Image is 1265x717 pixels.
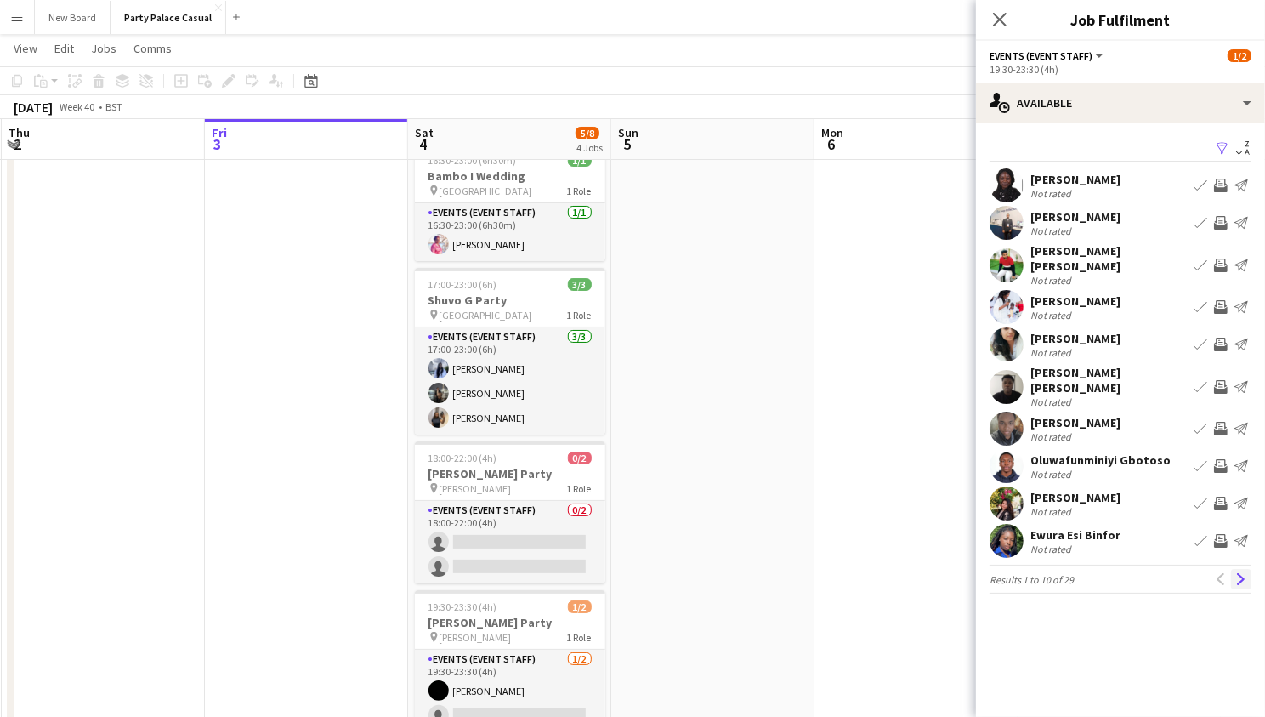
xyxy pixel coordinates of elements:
[1030,365,1187,395] div: [PERSON_NAME] [PERSON_NAME]
[990,49,1106,62] button: Events (Event Staff)
[6,134,30,154] span: 2
[1030,346,1075,359] div: Not rated
[1030,452,1171,468] div: Oluwafunminiyi Gbotoso
[1030,490,1120,505] div: [PERSON_NAME]
[415,615,605,630] h3: [PERSON_NAME] Party
[1030,468,1075,481] div: Not rated
[576,141,603,154] div: 4 Jobs
[54,41,74,56] span: Edit
[428,452,497,464] span: 18:00-22:00 (4h)
[428,154,517,167] span: 16:30-23:00 (6h30m)
[56,100,99,113] span: Week 40
[209,134,227,154] span: 3
[35,1,111,34] button: New Board
[1030,505,1075,518] div: Not rated
[415,268,605,435] app-job-card: 17:00-23:00 (6h)3/3Shuvo G Party [GEOGRAPHIC_DATA]1 RoleEvents (Event Staff)3/317:00-23:00 (6h)[P...
[568,154,592,167] span: 1/1
[568,600,592,613] span: 1/2
[127,37,179,60] a: Comms
[14,99,53,116] div: [DATE]
[976,83,1265,123] div: Available
[415,466,605,481] h3: [PERSON_NAME] Party
[1030,243,1187,274] div: [PERSON_NAME] [PERSON_NAME]
[9,125,30,140] span: Thu
[1030,225,1075,237] div: Not rated
[1228,49,1251,62] span: 1/2
[415,293,605,308] h3: Shuvo G Party
[1030,543,1075,555] div: Not rated
[91,41,116,56] span: Jobs
[1030,172,1120,187] div: [PERSON_NAME]
[990,573,1074,586] span: Results 1 to 10 of 29
[415,501,605,583] app-card-role: Events (Event Staff)0/218:00-22:00 (4h)
[1030,527,1120,543] div: Ewura Esi Binfor
[576,127,599,139] span: 5/8
[440,482,512,495] span: [PERSON_NAME]
[1030,331,1120,346] div: [PERSON_NAME]
[133,41,172,56] span: Comms
[415,144,605,261] app-job-card: 16:30-23:00 (6h30m)1/1Bambo I Wedding [GEOGRAPHIC_DATA]1 RoleEvents (Event Staff)1/116:30-23:00 (...
[567,482,592,495] span: 1 Role
[440,309,533,322] span: [GEOGRAPHIC_DATA]
[415,203,605,261] app-card-role: Events (Event Staff)1/116:30-23:00 (6h30m)[PERSON_NAME]
[615,134,638,154] span: 5
[618,125,638,140] span: Sun
[821,125,843,140] span: Mon
[567,631,592,644] span: 1 Role
[568,452,592,464] span: 0/2
[428,600,497,613] span: 19:30-23:30 (4h)
[1030,395,1075,408] div: Not rated
[440,631,512,644] span: [PERSON_NAME]
[415,125,434,140] span: Sat
[48,37,81,60] a: Edit
[111,1,226,34] button: Party Palace Casual
[1030,430,1075,443] div: Not rated
[212,125,227,140] span: Fri
[990,49,1092,62] span: Events (Event Staff)
[567,309,592,322] span: 1 Role
[1030,309,1075,322] div: Not rated
[1030,187,1075,200] div: Not rated
[14,41,37,56] span: View
[428,278,497,291] span: 17:00-23:00 (6h)
[412,134,434,154] span: 4
[440,185,533,197] span: [GEOGRAPHIC_DATA]
[1030,293,1120,309] div: [PERSON_NAME]
[415,327,605,435] app-card-role: Events (Event Staff)3/317:00-23:00 (6h)[PERSON_NAME][PERSON_NAME][PERSON_NAME]
[415,168,605,184] h3: Bambo I Wedding
[1030,209,1120,225] div: [PERSON_NAME]
[105,100,122,113] div: BST
[568,278,592,291] span: 3/3
[819,134,843,154] span: 6
[976,9,1265,31] h3: Job Fulfilment
[990,63,1251,76] div: 19:30-23:30 (4h)
[1030,415,1120,430] div: [PERSON_NAME]
[1030,274,1075,287] div: Not rated
[84,37,123,60] a: Jobs
[415,441,605,583] app-job-card: 18:00-22:00 (4h)0/2[PERSON_NAME] Party [PERSON_NAME]1 RoleEvents (Event Staff)0/218:00-22:00 (4h)
[7,37,44,60] a: View
[567,185,592,197] span: 1 Role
